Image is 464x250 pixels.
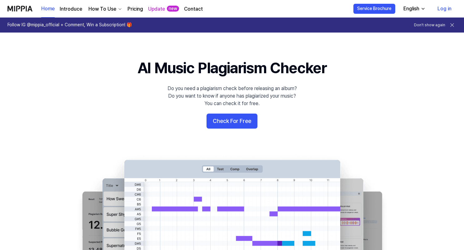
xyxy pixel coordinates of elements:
[167,6,179,12] div: new
[398,3,429,15] button: English
[167,85,297,107] div: Do you need a plagiarism check before releasing an album? Do you want to know if anyone has plagi...
[87,5,122,13] button: How To Use
[402,5,421,13] div: English
[7,22,132,28] h1: Follow IG @mippia_official + Comment, Win a Subscription! 🎁
[184,5,203,13] a: Contact
[87,5,117,13] div: How To Use
[137,58,327,79] h1: AI Music Plagiarism Checker
[414,23,445,28] button: Don't show again
[127,5,143,13] a: Pricing
[353,4,395,14] button: Service Brochure
[148,5,165,13] a: Update
[60,5,82,13] a: Introduce
[207,114,257,129] button: Check For Free
[41,0,55,18] a: Home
